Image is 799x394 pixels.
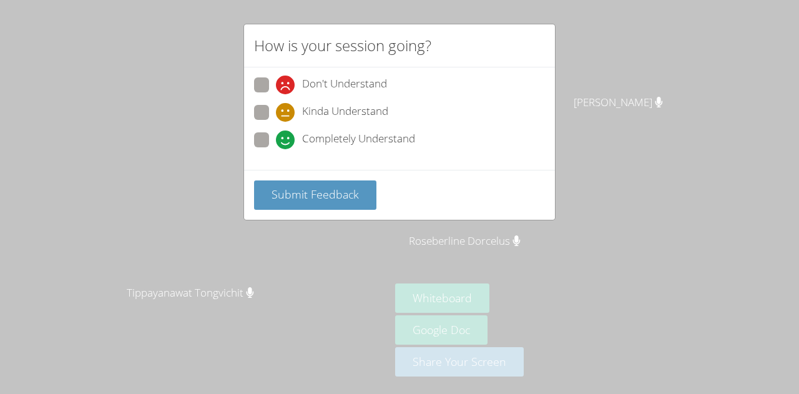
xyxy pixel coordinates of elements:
[272,187,359,202] span: Submit Feedback
[302,76,387,94] span: Don't Understand
[302,131,415,149] span: Completely Understand
[302,103,388,122] span: Kinda Understand
[254,180,376,210] button: Submit Feedback
[254,34,431,57] h2: How is your session going?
